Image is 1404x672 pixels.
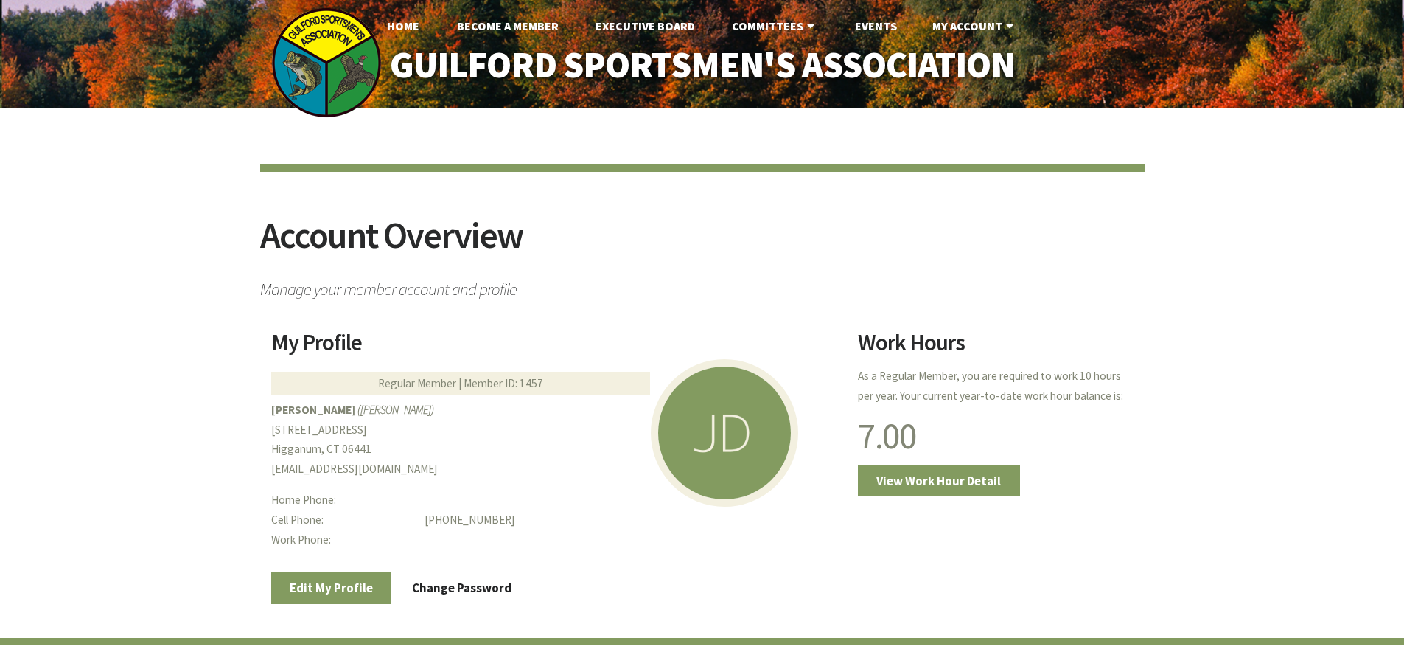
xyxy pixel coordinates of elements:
h2: Work Hours [858,331,1133,365]
h2: My Profile [271,331,840,365]
p: [STREET_ADDRESS] Higganum, CT 06441 [EMAIL_ADDRESS][DOMAIN_NAME] [271,401,840,479]
h1: 7.00 [858,418,1133,454]
a: Executive Board [584,11,707,41]
span: Manage your member account and profile [260,272,1145,298]
a: Edit My Profile [271,572,392,603]
img: logo_sm.png [271,7,382,118]
a: Events [843,11,909,41]
dt: Work Phone [271,530,413,550]
a: Become A Member [445,11,570,41]
dd: [PHONE_NUMBER] [425,510,839,530]
h2: Account Overview [260,217,1145,272]
a: Guilford Sportsmen's Association [358,34,1046,97]
p: As a Regular Member, you are required to work 10 hours per year. Your current year-to-date work h... [858,367,1133,406]
div: Regular Member | Member ID: 1457 [271,372,650,395]
b: [PERSON_NAME] [271,403,355,417]
dt: Cell Phone [271,510,413,530]
a: Committees [720,11,830,41]
a: My Account [921,11,1029,41]
a: View Work Hour Detail [858,465,1020,496]
dt: Home Phone [271,491,413,510]
em: ([PERSON_NAME]) [357,403,434,417]
a: Change Password [394,572,531,603]
a: Home [375,11,431,41]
